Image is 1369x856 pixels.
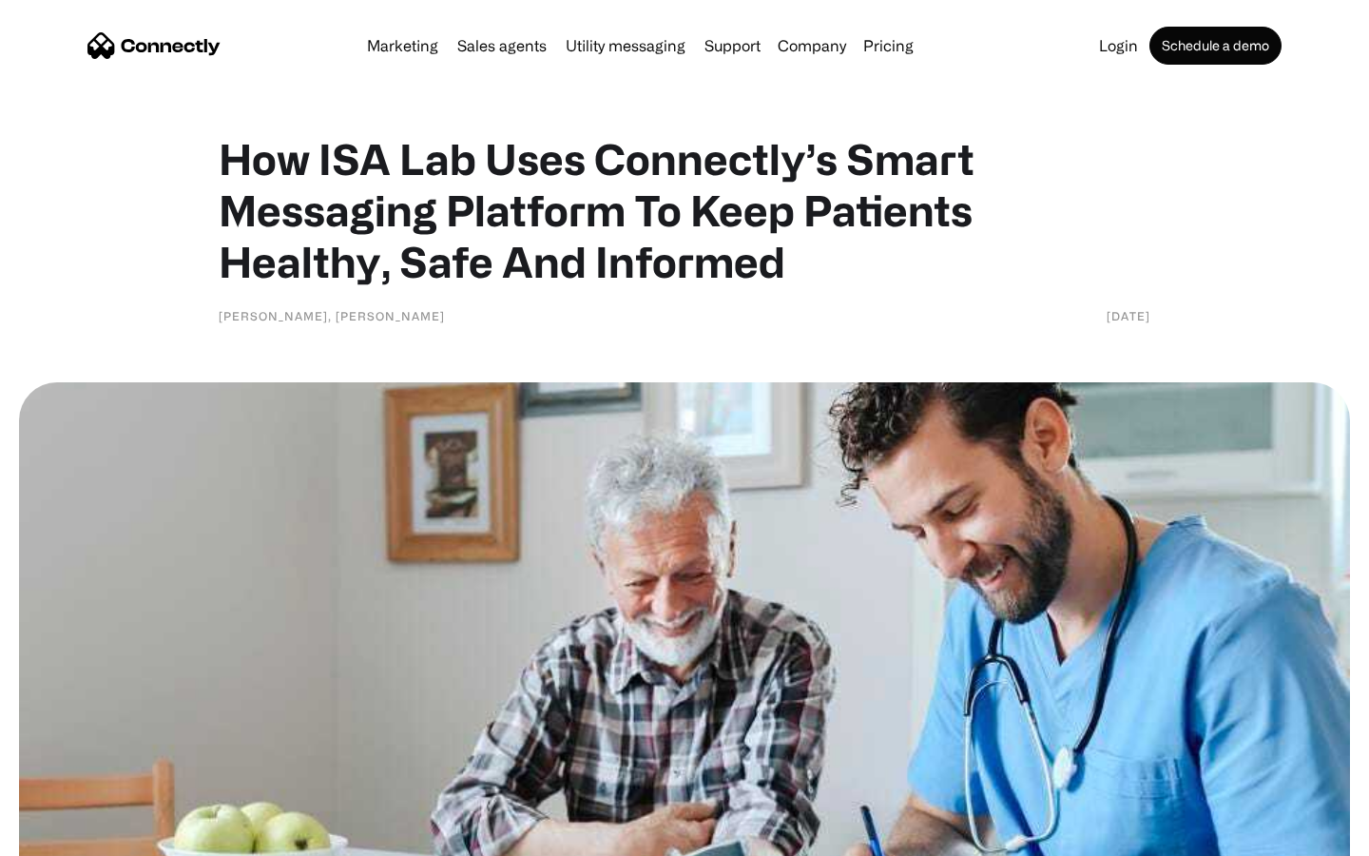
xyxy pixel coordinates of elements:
[359,38,446,53] a: Marketing
[1091,38,1146,53] a: Login
[1149,27,1282,65] a: Schedule a demo
[219,306,445,325] div: [PERSON_NAME], [PERSON_NAME]
[38,823,114,849] ul: Language list
[778,32,846,59] div: Company
[450,38,554,53] a: Sales agents
[697,38,768,53] a: Support
[1107,306,1150,325] div: [DATE]
[558,38,693,53] a: Utility messaging
[856,38,921,53] a: Pricing
[19,823,114,849] aside: Language selected: English
[219,133,1150,287] h1: How ISA Lab Uses Connectly’s Smart Messaging Platform To Keep Patients Healthy, Safe And Informed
